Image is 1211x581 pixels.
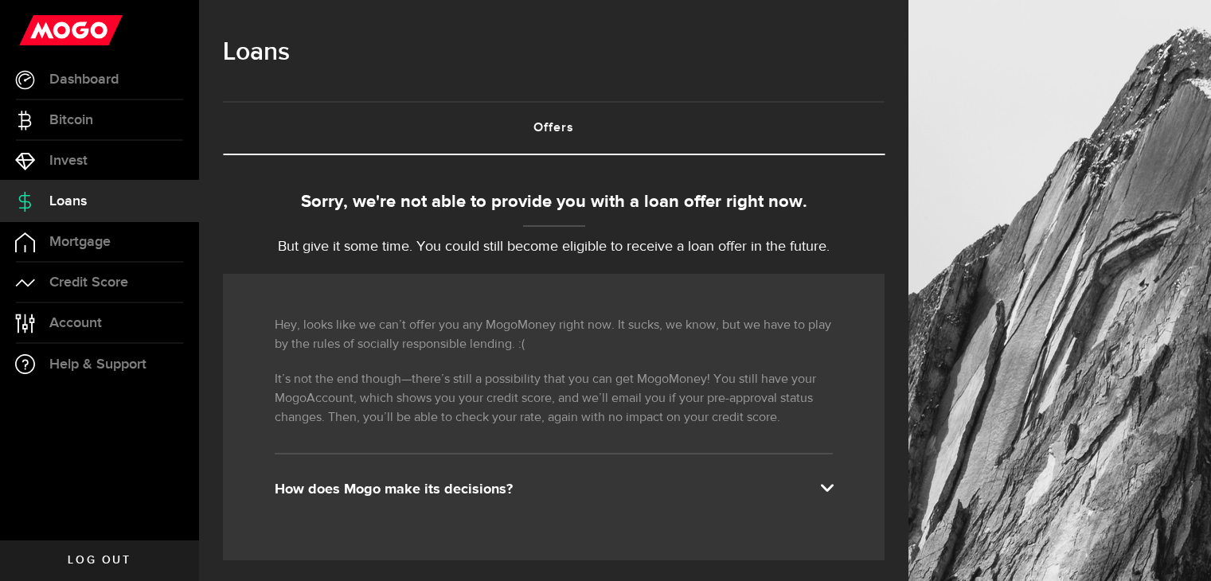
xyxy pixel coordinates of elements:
span: Bitcoin [49,113,93,127]
p: It’s not the end though—there’s still a possibility that you can get MogoMoney! You still have yo... [275,370,833,427]
span: Dashboard [49,72,119,87]
span: Loans [49,194,87,209]
p: But give it some time. You could still become eligible to receive a loan offer in the future. [223,236,885,258]
h1: Loans [223,32,885,73]
span: Mortgage [49,235,111,249]
ul: Tabs Navigation [223,101,885,155]
p: Hey, looks like we can’t offer you any MogoMoney right now. It sucks, we know, but we have to pla... [275,316,833,354]
span: Account [49,316,102,330]
div: How does Mogo make its decisions? [275,480,833,499]
iframe: LiveChat chat widget [1144,514,1211,581]
span: Help & Support [49,357,146,372]
div: Sorry, we're not able to provide you with a loan offer right now. [223,189,885,216]
span: Log out [68,555,131,566]
span: Credit Score [49,275,128,290]
span: Invest [49,154,88,168]
a: Offers [223,103,885,154]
